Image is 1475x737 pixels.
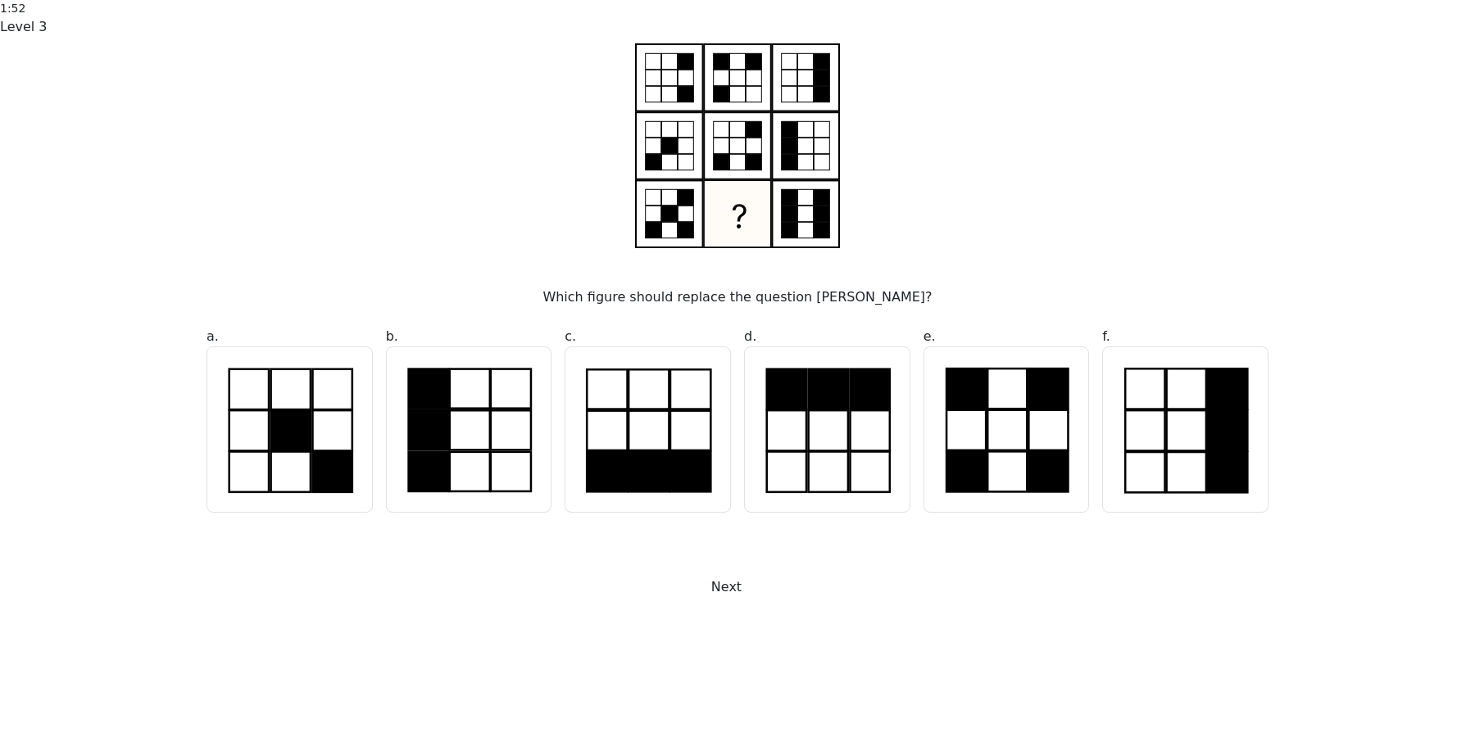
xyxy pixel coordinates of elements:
span: f. [1102,328,1110,344]
span: d. [744,328,756,344]
span: b. [386,328,398,344]
button: Next [701,572,774,603]
span: e. [924,328,936,344]
span: a. [206,328,219,344]
span: c. [565,328,576,344]
div: Which figure should replace the question [PERSON_NAME]? [216,287,1259,307]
